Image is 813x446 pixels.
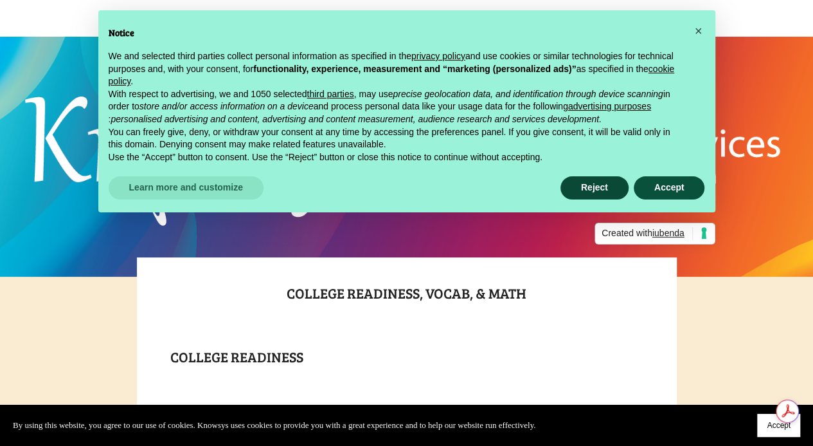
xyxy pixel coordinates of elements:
em: precise geolocation data, and identification through device scanning [393,89,663,99]
button: Reject [560,176,629,200]
p: By using this website, you agree to our use of cookies. Knowsys uses cookies to provide you with ... [13,418,535,432]
p: We and selected third parties collect personal information as specified in the and use cookies or... [109,50,684,88]
h1: College Readiness [170,345,643,368]
h1: College readiness, Vocab, & Math [170,281,643,328]
span: × [695,24,702,38]
button: advertising purposes [568,100,651,113]
p: You can freely give, deny, or withdraw your consent at any time by accessing the preferences pane... [109,126,684,151]
a: privacy policy [411,51,465,61]
strong: functionality, experience, measurement and “marketing (personalized ads)” [253,64,576,74]
a: Created withiubenda [594,223,715,245]
span: Accept [767,421,791,430]
button: Learn more and customize [109,176,264,200]
span: iubenda [652,228,684,238]
h2: Notice [109,26,684,40]
em: store and/or access information on a device [139,101,314,111]
button: third parties [307,88,353,101]
button: Accept [634,176,705,200]
button: Close this notice [688,21,709,41]
span: Created with [602,227,692,240]
em: personalised advertising and content, advertising and content measurement, audience research and ... [111,114,601,124]
button: Accept [757,414,800,437]
p: Use the “Accept” button to consent. Use the “Reject” button or close this notice to continue with... [109,151,684,164]
p: With respect to advertising, we and 1050 selected , may use in order to and process personal data... [109,88,684,126]
a: cookie policy [109,64,675,87]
